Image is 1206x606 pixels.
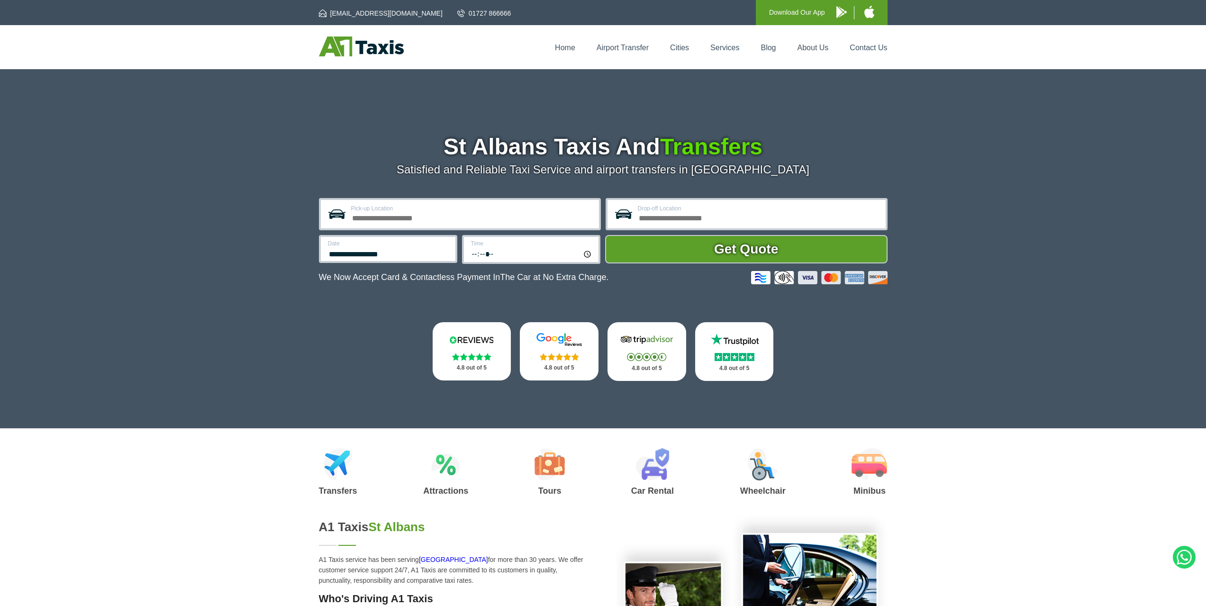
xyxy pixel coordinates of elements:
[319,163,888,176] p: Satisfied and Reliable Taxi Service and airport transfers in [GEOGRAPHIC_DATA]
[852,487,887,495] h3: Minibus
[319,554,592,586] p: A1 Taxis service has been serving for more than 30 years. We offer customer service support 24/7,...
[706,362,763,374] p: 4.8 out of 5
[850,44,887,52] a: Contact Us
[520,322,598,380] a: Google Stars 4.8 out of 5
[419,556,488,563] a: [GEOGRAPHIC_DATA]
[500,272,608,282] span: The Car at No Extra Charge.
[319,136,888,158] h1: St Albans Taxis And
[618,333,675,347] img: Tripadvisor
[638,206,880,211] label: Drop-off Location
[864,6,874,18] img: A1 Taxis iPhone App
[433,322,511,380] a: Reviews.io Stars 4.8 out of 5
[319,9,443,18] a: [EMAIL_ADDRESS][DOMAIN_NAME]
[443,362,501,374] p: 4.8 out of 5
[618,362,676,374] p: 4.8 out of 5
[715,353,754,361] img: Stars
[836,6,847,18] img: A1 Taxis Android App
[710,44,739,52] a: Services
[531,333,588,347] img: Google
[769,7,825,18] p: Download Our App
[457,9,511,18] a: 01727 866666
[605,235,888,263] button: Get Quote
[761,44,776,52] a: Blog
[631,487,674,495] h3: Car Rental
[319,520,592,534] h2: A1 Taxis
[369,520,425,534] span: St Albans
[627,353,666,361] img: Stars
[635,448,669,480] img: Car Rental
[706,333,763,347] img: Trustpilot
[670,44,689,52] a: Cities
[540,353,579,361] img: Stars
[319,593,592,605] h3: Who's Driving A1 Taxis
[597,44,649,52] a: Airport Transfer
[751,271,888,284] img: Credit And Debit Cards
[535,448,565,480] img: Tours
[748,448,778,480] img: Wheelchair
[555,44,575,52] a: Home
[443,333,500,347] img: Reviews.io
[319,272,609,282] p: We Now Accept Card & Contactless Payment In
[452,353,491,361] img: Stars
[319,487,357,495] h3: Transfers
[852,448,887,480] img: Minibus
[324,448,353,480] img: Airport Transfers
[471,241,593,246] label: Time
[740,487,786,495] h3: Wheelchair
[608,322,686,381] a: Tripadvisor Stars 4.8 out of 5
[535,487,565,495] h3: Tours
[319,36,404,56] img: A1 Taxis St Albans LTD
[423,487,468,495] h3: Attractions
[660,134,762,159] span: Transfers
[328,241,450,246] label: Date
[351,206,593,211] label: Pick-up Location
[798,44,829,52] a: About Us
[431,448,460,480] img: Attractions
[530,362,588,374] p: 4.8 out of 5
[695,322,774,381] a: Trustpilot Stars 4.8 out of 5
